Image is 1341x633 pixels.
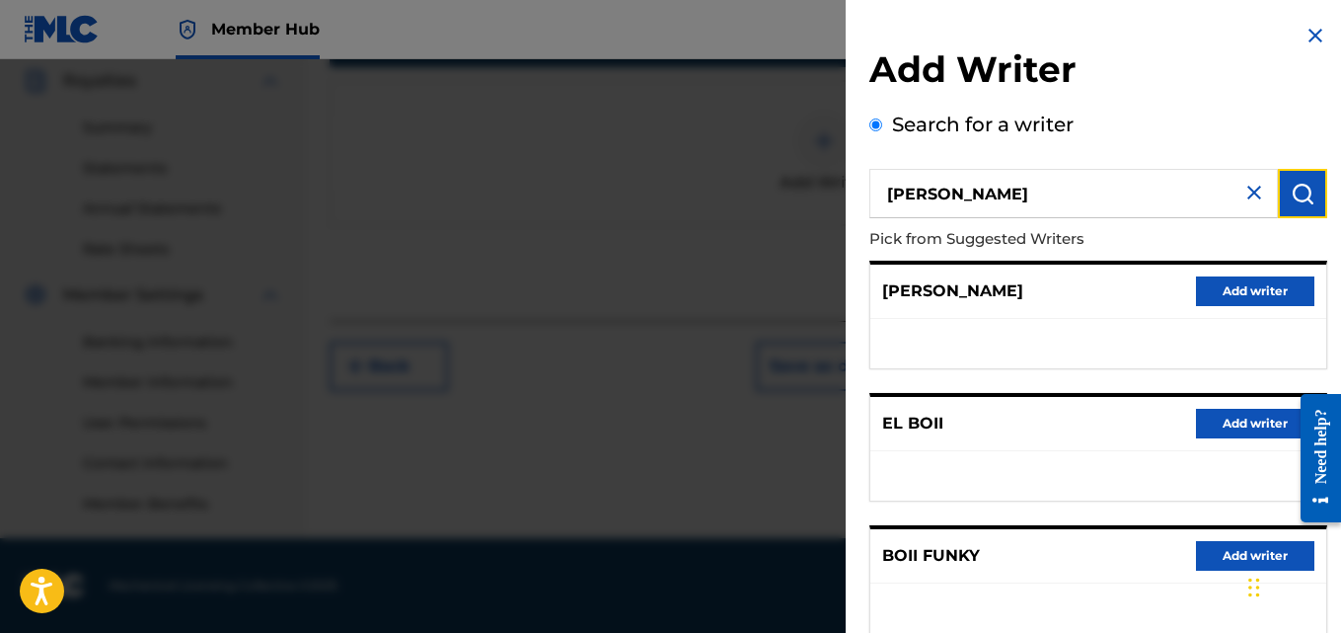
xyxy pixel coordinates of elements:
p: BOII FUNKY [882,544,980,568]
button: Add writer [1196,277,1314,306]
h2: Add Writer [869,47,1327,98]
img: close [1242,181,1266,204]
p: EL BOII [882,412,943,435]
img: MLC Logo [24,15,100,43]
iframe: Chat Widget [1242,538,1341,633]
iframe: Resource Center [1286,378,1341,537]
img: Search Works [1291,182,1314,205]
p: Pick from Suggested Writers [869,218,1215,261]
p: [PERSON_NAME] [882,279,1023,303]
span: Member Hub [211,18,320,40]
button: Add writer [1196,541,1314,571]
button: Add writer [1196,409,1314,438]
input: Search writer's name or IPI Number [869,169,1278,218]
label: Search for a writer [892,113,1074,136]
div: Drag [1248,558,1260,617]
img: Top Rightsholder [176,18,199,41]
